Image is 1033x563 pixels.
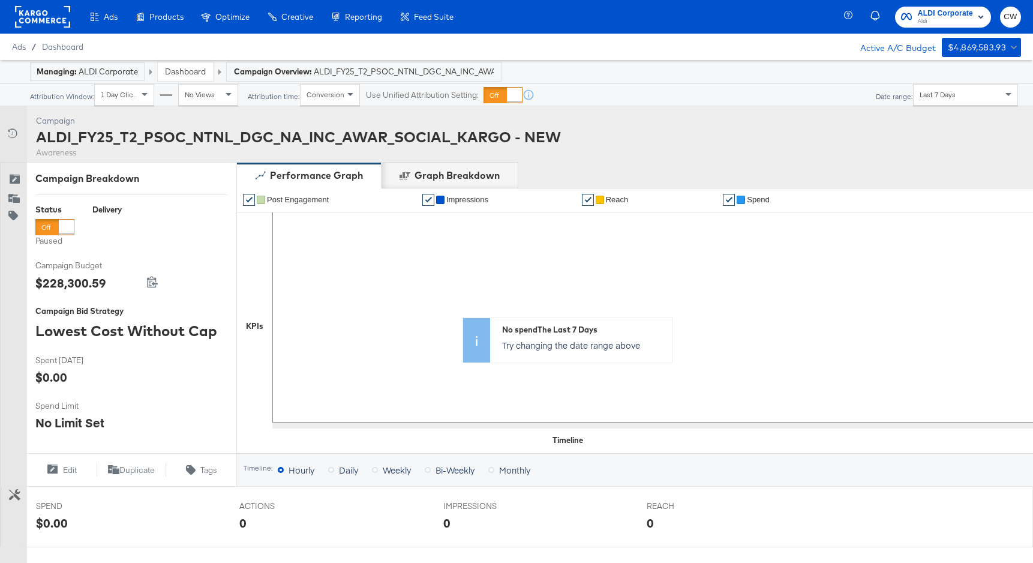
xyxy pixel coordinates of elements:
[239,514,247,532] div: 0
[35,414,104,432] div: No Limit Set
[499,464,530,476] span: Monthly
[446,195,488,204] span: Impressions
[948,40,1006,55] div: $4,869,583.93
[37,66,138,77] div: ALDI Corporate
[104,12,118,22] span: Ads
[35,321,227,341] div: Lowest Cost Without Cap
[200,465,217,476] span: Tags
[36,501,126,512] span: SPEND
[35,369,67,386] div: $0.00
[185,90,215,99] span: No Views
[606,195,629,204] span: Reach
[415,169,500,182] div: Graph Breakdown
[26,42,42,52] span: /
[149,12,184,22] span: Products
[307,90,344,99] span: Conversion
[37,67,77,76] strong: Managing:
[35,274,106,292] div: $228,300.59
[436,464,475,476] span: Bi-Weekly
[383,464,411,476] span: Weekly
[502,324,666,336] div: No spend The Last 7 Days
[35,204,74,215] div: Status
[35,260,125,271] span: Campaign Budget
[920,90,956,99] span: Last 7 Days
[270,169,363,182] div: Performance Graph
[918,7,973,20] span: ALDI Corporate
[239,501,329,512] span: ACTIONS
[314,66,494,77] span: ALDI_FY25_T2_PSOC_NTNL_DGC_NA_INC_AWAR_SOCIAL_KARGO - NEW
[243,194,255,206] a: ✔
[36,127,561,147] div: ALDI_FY25_T2_PSOC_NTNL_DGC_NA_INC_AWAR_SOCIAL_KARGO - NEW
[29,92,94,101] div: Attribution Window:
[35,400,125,412] span: Spend Limit
[895,7,991,28] button: ALDI CorporateAldi
[339,464,358,476] span: Daily
[875,92,913,101] div: Date range:
[26,463,97,477] button: Edit
[35,235,74,247] label: Paused
[345,12,382,22] span: Reporting
[647,514,654,532] div: 0
[36,147,561,158] div: Awareness
[36,115,561,127] div: Campaign
[443,501,533,512] span: IMPRESSIONS
[234,67,312,76] strong: Campaign Overview:
[35,172,227,185] div: Campaign Breakdown
[366,89,479,101] label: Use Unified Attribution Setting:
[243,464,273,472] div: Timeline:
[119,465,155,476] span: Duplicate
[918,17,973,26] span: Aldi
[647,501,737,512] span: REACH
[63,465,77,476] span: Edit
[165,66,206,77] a: Dashboard
[848,38,936,56] div: Active A/C Budget
[747,195,770,204] span: Spend
[92,204,122,215] div: Delivery
[414,12,454,22] span: Feed Suite
[443,514,451,532] div: 0
[101,90,140,99] span: 1 Day Clicks
[1005,10,1016,24] span: CW
[166,463,236,477] button: Tags
[35,355,125,366] span: Spent [DATE]
[215,12,250,22] span: Optimize
[502,339,666,351] p: Try changing the date range above
[942,38,1021,57] button: $4,869,583.93
[35,306,227,317] div: Campaign Bid Strategy
[267,195,329,204] span: Post Engagement
[289,464,314,476] span: Hourly
[42,42,83,52] a: Dashboard
[97,463,167,477] button: Duplicate
[12,42,26,52] span: Ads
[247,92,300,101] div: Attribution time:
[723,194,735,206] a: ✔
[281,12,313,22] span: Creative
[1000,7,1021,28] button: CW
[36,514,68,532] div: $0.00
[422,194,434,206] a: ✔
[582,194,594,206] a: ✔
